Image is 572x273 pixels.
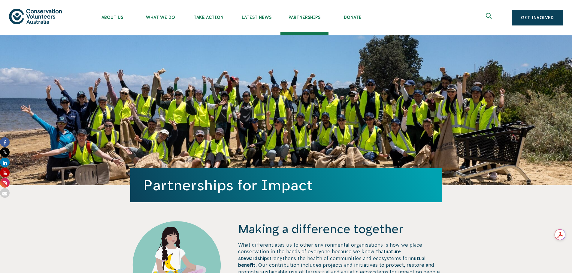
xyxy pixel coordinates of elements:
[9,9,62,24] img: logo.svg
[232,15,280,20] span: Latest News
[512,10,563,25] a: Get Involved
[328,15,377,20] span: Donate
[482,10,497,25] button: Expand search box Close search box
[280,15,328,20] span: Partnerships
[238,249,401,261] strong: nature stewardship
[88,15,136,20] span: About Us
[238,221,442,237] h4: Making a difference together
[136,15,184,20] span: What We Do
[486,13,493,22] span: Expand search box
[144,177,429,193] h1: Partnerships for Impact
[184,15,232,20] span: Take Action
